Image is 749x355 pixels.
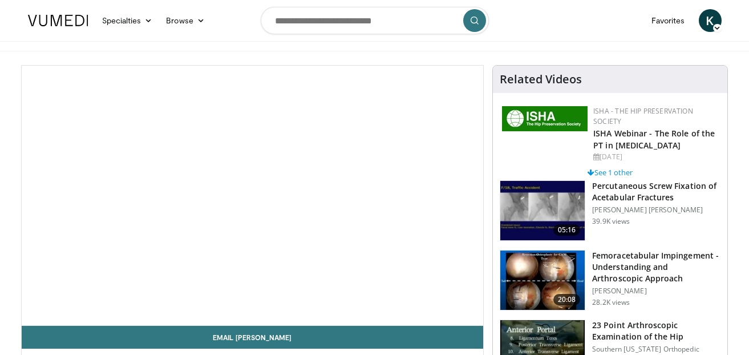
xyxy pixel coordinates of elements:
h3: Percutaneous Screw Fixation of Acetabular Fractures [592,180,720,203]
p: 39.9K views [592,217,630,226]
img: 410288_3.png.150x105_q85_crop-smart_upscale.jpg [500,251,585,310]
h3: 23 Point Arthroscopic Examination of the Hip [592,320,720,342]
h3: Femoracetabular Impingement - Understanding and Arthroscopic Approach [592,250,720,284]
p: [PERSON_NAME] [PERSON_NAME] [592,205,720,215]
img: a9f71565-a949-43e5-a8b1-6790787a27eb.jpg.150x105_q85_autocrop_double_scale_upscale_version-0.2.jpg [502,106,588,131]
a: See 1 other [588,167,633,177]
a: 05:16 Percutaneous Screw Fixation of Acetabular Fractures [PERSON_NAME] [PERSON_NAME] 39.9K views [500,180,720,241]
a: Email [PERSON_NAME] [22,326,484,349]
a: 20:08 Femoracetabular Impingement - Understanding and Arthroscopic Approach [PERSON_NAME] 28.2K v... [500,250,720,310]
input: Search topics, interventions [261,7,489,34]
a: K [699,9,722,32]
p: 28.2K views [592,298,630,307]
a: Specialties [95,9,160,32]
a: ISHA Webinar - The Role of the PT in [MEDICAL_DATA] [593,128,715,151]
video-js: Video Player [22,66,484,326]
a: ISHA - The Hip Preservation Society [593,106,693,126]
span: 20:08 [553,294,581,305]
img: VuMedi Logo [28,15,88,26]
p: [PERSON_NAME] [592,287,720,296]
div: [DATE] [593,152,718,162]
a: Favorites [645,9,692,32]
span: 05:16 [553,224,581,236]
a: Browse [159,9,212,32]
img: 134112_0000_1.png.150x105_q85_crop-smart_upscale.jpg [500,181,585,240]
h4: Related Videos [500,72,582,86]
